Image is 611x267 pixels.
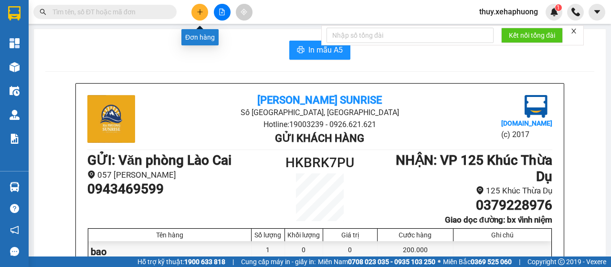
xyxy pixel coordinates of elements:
div: Giá trị [326,231,375,239]
span: aim [241,9,247,15]
img: logo-vxr [8,6,21,21]
span: 1 [557,4,560,11]
span: file-add [219,9,225,15]
div: 200.000 [378,241,453,263]
div: Cước hàng [380,231,451,239]
span: In mẫu A5 [308,44,343,56]
div: Khối lượng [287,231,320,239]
div: 0 [285,241,323,263]
span: Kết nối tổng đài [509,30,555,41]
li: Hotline: 19003239 - 0926.621.621 [53,35,217,47]
sup: 1 [555,4,562,11]
span: thuy.xehaphuong [472,6,546,18]
img: logo.jpg [87,95,135,143]
div: Ghi chú [456,231,549,239]
b: Gửi khách hàng [90,49,179,61]
span: Hỗ trợ kỹ thuật: [137,256,225,267]
h1: HKBRK7PU [104,69,166,90]
span: Cung cấp máy in - giấy in: [241,256,316,267]
strong: 0369 525 060 [471,258,512,266]
span: Miền Nam [318,256,435,267]
li: (c) 2017 [501,128,552,140]
b: NHẬN : VP 125 Khúc Thừa Dụ [396,152,552,184]
button: printerIn mẫu A5 [289,41,350,60]
img: logo.jpg [525,95,548,118]
span: notification [10,225,19,235]
img: dashboard-icon [10,38,20,48]
b: [DOMAIN_NAME] [501,119,552,127]
img: icon-new-feature [550,8,558,16]
li: 057 [PERSON_NAME] [87,169,262,182]
b: GỬI : Văn phòng Lào Cai [87,152,232,168]
b: [PERSON_NAME] Sunrise [72,11,197,23]
img: warehouse-icon [10,110,20,120]
b: [PERSON_NAME] Sunrise [257,94,382,106]
li: Số [GEOGRAPHIC_DATA], [GEOGRAPHIC_DATA] [53,23,217,35]
div: bao [88,241,252,263]
li: Hotline: 19003239 - 0926.621.621 [165,118,474,130]
button: aim [236,4,253,21]
h1: HKBRK7PU [262,152,378,173]
span: message [10,247,19,256]
img: warehouse-icon [10,62,20,72]
span: environment [476,186,484,194]
div: Số lượng [254,231,282,239]
li: Số [GEOGRAPHIC_DATA], [GEOGRAPHIC_DATA] [165,107,474,118]
h1: 0379228976 [378,197,552,214]
button: caret-down [589,4,605,21]
img: solution-icon [10,134,20,144]
span: | [519,256,520,267]
button: plus [191,4,208,21]
b: GỬI : Văn phòng Lào Cai [12,69,98,101]
img: logo.jpg [12,12,60,60]
img: warehouse-icon [10,86,20,96]
button: Kết nối tổng đài [501,28,563,43]
b: Giao dọc đường: bx vĩnh niệm [445,215,552,224]
span: search [40,9,46,15]
span: caret-down [593,8,601,16]
span: environment [87,171,95,179]
h1: 0943469599 [87,181,262,197]
input: Nhập số tổng đài [327,28,494,43]
img: warehouse-icon [10,182,20,192]
span: close [570,28,577,34]
span: printer [297,46,305,55]
input: Tìm tên, số ĐT hoặc mã đơn [53,7,165,17]
span: ⚪️ [438,260,441,264]
span: question-circle [10,204,19,213]
div: Tên hàng [91,231,249,239]
span: copyright [558,258,565,265]
button: file-add [214,4,231,21]
span: Miền Bắc [443,256,512,267]
strong: 0708 023 035 - 0935 103 250 [348,258,435,266]
b: Gửi khách hàng [275,132,364,144]
span: plus [197,9,203,15]
div: 0 [323,241,378,263]
li: 125 Khúc Thừa Dụ [378,184,552,197]
div: Đơn hàng [181,29,219,45]
strong: 1900 633 818 [184,258,225,266]
span: | [232,256,234,267]
div: 1 [252,241,285,263]
img: phone-icon [571,8,580,16]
